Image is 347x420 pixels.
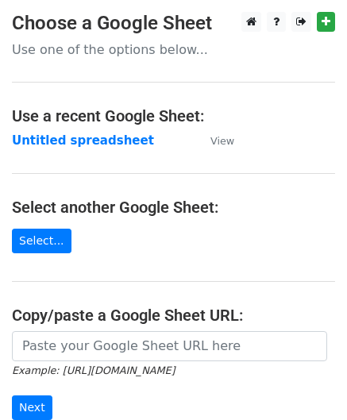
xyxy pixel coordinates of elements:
input: Next [12,395,52,420]
h3: Choose a Google Sheet [12,12,335,35]
h4: Copy/paste a Google Sheet URL: [12,306,335,325]
a: View [195,133,234,148]
p: Use one of the options below... [12,41,335,58]
a: Select... [12,229,71,253]
h4: Select another Google Sheet: [12,198,335,217]
small: View [210,135,234,147]
input: Paste your Google Sheet URL here [12,331,327,361]
a: Untitled spreadsheet [12,133,154,148]
h4: Use a recent Google Sheet: [12,106,335,125]
small: Example: [URL][DOMAIN_NAME] [12,364,175,376]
